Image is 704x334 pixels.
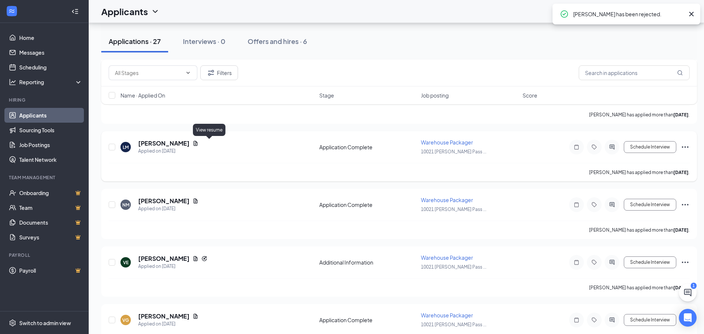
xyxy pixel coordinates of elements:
[123,259,129,266] div: VE
[673,227,688,233] b: [DATE]
[523,92,537,99] span: Score
[319,259,416,266] div: Additional Information
[319,201,416,208] div: Application Complete
[560,10,569,18] svg: CheckmarkCircle
[9,252,81,258] div: Payroll
[19,78,83,86] div: Reporting
[421,139,473,146] span: Warehouse Packager
[71,8,79,15] svg: Collapse
[138,139,190,147] h5: [PERSON_NAME]
[590,202,599,208] svg: Tag
[679,309,697,327] div: Open Intercom Messenger
[122,202,129,208] div: NM
[138,197,190,205] h5: [PERSON_NAME]
[608,317,616,323] svg: ActiveChat
[579,65,690,80] input: Search in applications
[683,288,692,297] svg: ChatActive
[681,200,690,209] svg: Ellipses
[608,202,616,208] svg: ActiveChat
[138,312,190,320] h5: [PERSON_NAME]
[19,45,82,60] a: Messages
[687,10,696,18] svg: Cross
[8,7,16,15] svg: WorkstreamLogo
[19,60,82,75] a: Scheduling
[138,263,207,270] div: Applied on [DATE]
[115,69,182,77] input: All Stages
[572,202,581,208] svg: Note
[421,254,473,261] span: Warehouse Packager
[138,320,198,328] div: Applied on [DATE]
[589,112,690,118] p: [PERSON_NAME] has applied more than .
[9,97,81,103] div: Hiring
[9,174,81,181] div: Team Management
[201,256,207,262] svg: Reapply
[624,141,676,153] button: Schedule Interview
[19,200,82,215] a: TeamCrown
[19,123,82,137] a: Sourcing Tools
[673,285,688,290] b: [DATE]
[572,144,581,150] svg: Note
[679,284,697,301] button: ChatActive
[319,143,416,151] div: Application Complete
[193,313,198,319] svg: Document
[19,152,82,167] a: Talent Network
[681,258,690,267] svg: Ellipses
[421,92,449,99] span: Job posting
[183,37,225,46] div: Interviews · 0
[207,68,215,77] svg: Filter
[608,144,616,150] svg: ActiveChat
[573,10,684,18] div: [PERSON_NAME] has been rejected.
[248,37,307,46] div: Offers and hires · 6
[589,169,690,175] p: [PERSON_NAME] has applied more than .
[138,205,198,212] div: Applied on [DATE]
[319,92,334,99] span: Stage
[19,108,82,123] a: Applicants
[421,312,473,318] span: Warehouse Packager
[624,199,676,211] button: Schedule Interview
[138,255,190,263] h5: [PERSON_NAME]
[681,143,690,151] svg: Ellipses
[624,314,676,326] button: Schedule Interview
[589,227,690,233] p: [PERSON_NAME] has applied more than .
[9,78,16,86] svg: Analysis
[691,283,697,289] div: 1
[590,317,599,323] svg: Tag
[109,37,161,46] div: Applications · 27
[19,215,82,230] a: DocumentsCrown
[590,259,599,265] svg: Tag
[421,264,486,270] span: 10021 [PERSON_NAME] Pass ...
[608,259,616,265] svg: ActiveChat
[19,319,71,327] div: Switch to admin view
[120,92,165,99] span: Name · Applied On
[673,170,688,175] b: [DATE]
[9,319,16,327] svg: Settings
[421,207,486,212] span: 10021 [PERSON_NAME] Pass ...
[19,185,82,200] a: OnboardingCrown
[590,144,599,150] svg: Tag
[101,5,148,18] h1: Applicants
[193,198,198,204] svg: Document
[572,317,581,323] svg: Note
[138,147,198,155] div: Applied on [DATE]
[589,284,690,291] p: [PERSON_NAME] has applied more than .
[421,149,486,154] span: 10021 [PERSON_NAME] Pass ...
[200,65,238,80] button: Filter Filters
[624,256,676,268] button: Schedule Interview
[19,30,82,45] a: Home
[421,197,473,203] span: Warehouse Packager
[19,137,82,152] a: Job Postings
[123,144,129,150] div: LM
[122,317,129,323] div: VG
[572,259,581,265] svg: Note
[193,256,198,262] svg: Document
[19,263,82,278] a: PayrollCrown
[19,230,82,245] a: SurveysCrown
[185,70,191,76] svg: ChevronDown
[151,7,160,16] svg: ChevronDown
[319,316,416,324] div: Application Complete
[673,112,688,117] b: [DATE]
[193,124,225,136] div: View resume
[677,70,683,76] svg: MagnifyingGlass
[193,140,198,146] svg: Document
[421,322,486,327] span: 10021 [PERSON_NAME] Pass ...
